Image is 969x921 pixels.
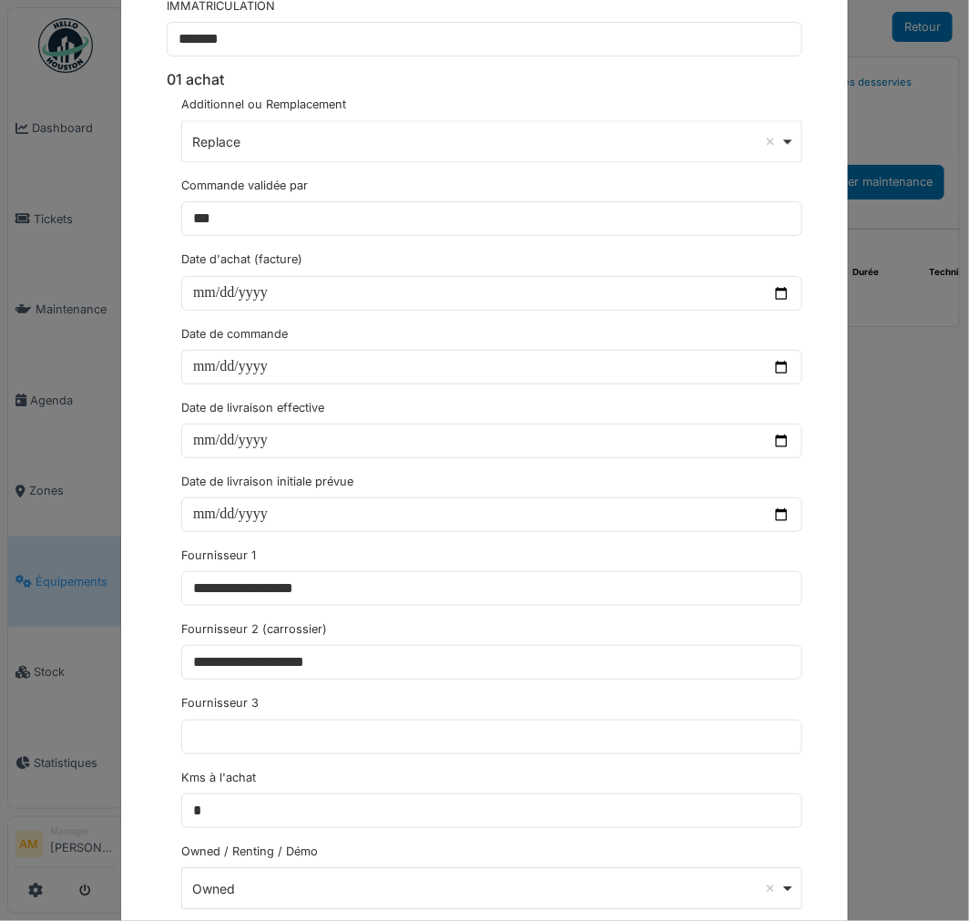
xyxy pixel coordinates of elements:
[181,694,259,711] label: Fournisseur 3
[181,399,324,416] label: Date de livraison effective
[181,251,302,268] label: Date d'achat (facture)
[181,96,346,113] label: Additionnel ou Remplacement
[181,177,308,194] label: Commande validée par
[181,769,256,786] label: Kms à l'achat
[181,547,256,564] label: Fournisseur 1
[761,132,780,150] button: Remove item: 'Replace'
[761,879,780,897] button: Remove item: 'Owned'
[181,843,318,860] label: Owned / Renting / Démo
[167,71,802,88] h6: 01 achat
[193,879,780,898] div: Owned
[181,473,353,490] label: Date de livraison initiale prévue
[193,132,780,151] div: Replace
[181,325,288,343] label: Date de commande
[181,620,327,638] label: Fournisseur 2 (carrossier)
